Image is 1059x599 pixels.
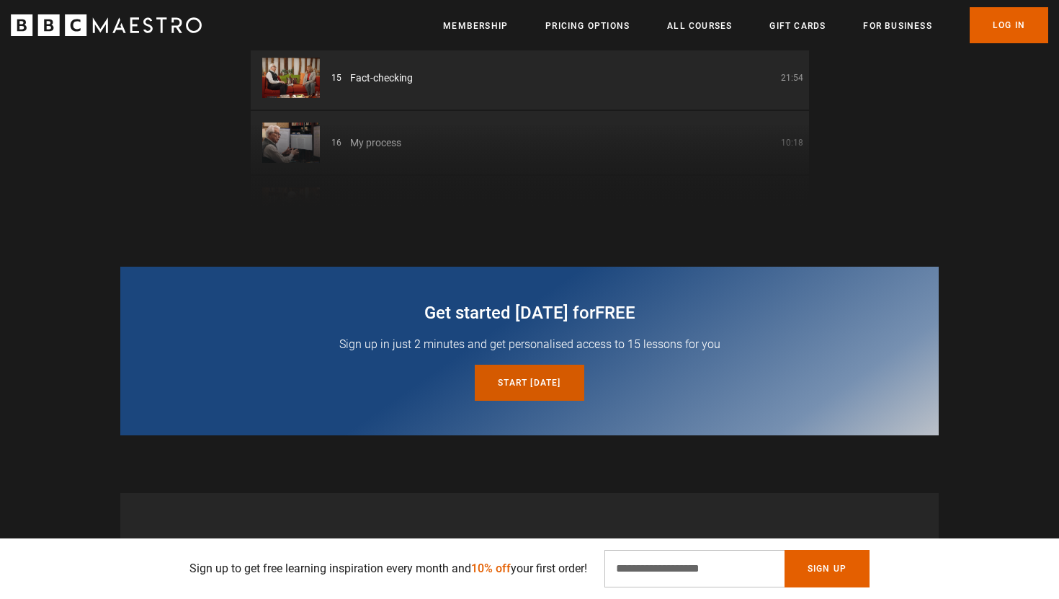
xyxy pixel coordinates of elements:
a: For business [863,19,931,33]
a: Membership [443,19,508,33]
p: 15 [331,71,341,84]
a: All Courses [667,19,732,33]
a: Start [DATE] [475,365,584,401]
a: Gift Cards [769,19,826,33]
svg: BBC Maestro [11,14,202,36]
span: Fact-checking [350,71,413,86]
p: 21:54 [781,71,803,84]
button: Sign Up [785,550,870,587]
h2: Get started [DATE] for [155,301,904,324]
span: 10% off [471,562,511,575]
p: Sign up in just 2 minutes and get personalised access to 15 lessons for you [155,336,904,353]
nav: Primary [443,7,1048,43]
span: free [595,303,635,323]
a: Pricing Options [545,19,630,33]
a: Log In [970,7,1048,43]
p: Sign up to get free learning inspiration every month and your first order! [189,560,587,577]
